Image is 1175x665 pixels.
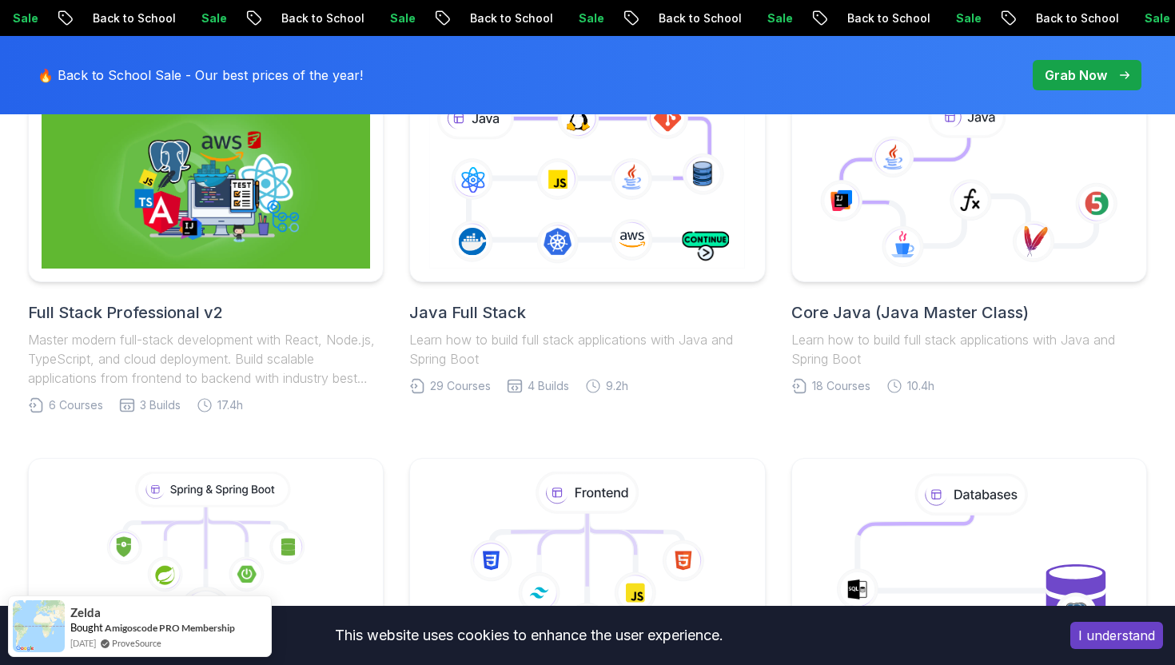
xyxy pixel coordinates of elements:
p: Learn how to build full stack applications with Java and Spring Boot [409,330,765,368]
p: Back to School [60,10,169,26]
p: Sale [923,10,974,26]
p: Sale [546,10,597,26]
a: Java Full StackLearn how to build full stack applications with Java and Spring Boot29 Courses4 Bu... [409,82,765,394]
p: Sale [735,10,786,26]
span: [DATE] [70,636,96,650]
span: Zelda [70,606,101,619]
p: Back to School [437,10,546,26]
h2: Full Stack Professional v2 [28,301,384,324]
p: Sale [357,10,408,26]
span: 6 Courses [49,397,103,413]
img: Full Stack Professional v2 [42,96,370,269]
p: Back to School [1003,10,1112,26]
a: Core Java (Java Master Class)Learn how to build full stack applications with Java and Spring Boot... [791,82,1147,394]
span: Bought [70,621,103,634]
a: Full Stack Professional v2Full Stack Professional v2Master modern full-stack development with Rea... [28,82,384,413]
a: ProveSource [112,636,161,650]
p: Back to School [249,10,357,26]
p: Back to School [626,10,735,26]
h2: Java Full Stack [409,301,765,324]
h2: Core Java (Java Master Class) [791,301,1147,324]
img: provesource social proof notification image [13,600,65,652]
span: 17.4h [217,397,243,413]
p: Grab Now [1045,66,1107,85]
span: 18 Courses [812,378,870,394]
span: 9.2h [606,378,628,394]
p: Master modern full-stack development with React, Node.js, TypeScript, and cloud deployment. Build... [28,330,384,388]
p: Sale [169,10,220,26]
span: 3 Builds [140,397,181,413]
button: Accept cookies [1070,622,1163,649]
p: Back to School [815,10,923,26]
p: 🔥 Back to School Sale - Our best prices of the year! [38,66,363,85]
p: Learn how to build full stack applications with Java and Spring Boot [791,330,1147,368]
p: Sale [1112,10,1163,26]
div: This website uses cookies to enhance the user experience. [12,618,1046,653]
a: Amigoscode PRO Membership [105,622,235,634]
span: 4 Builds [528,378,569,394]
span: 10.4h [907,378,934,394]
span: 29 Courses [430,378,491,394]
